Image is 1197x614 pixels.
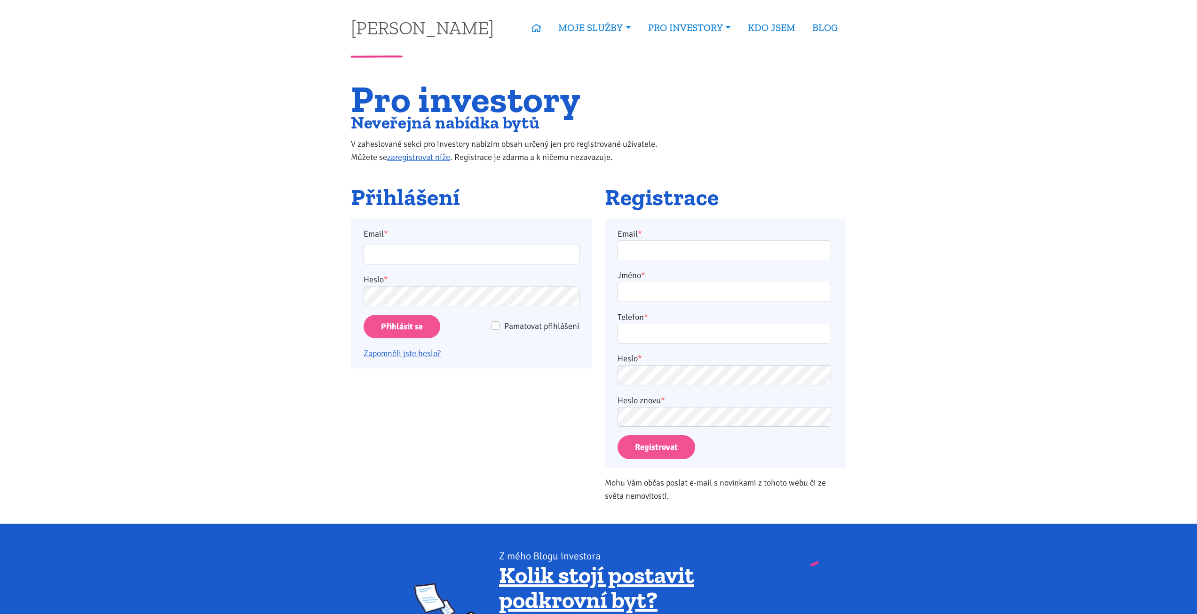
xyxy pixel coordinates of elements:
[605,185,846,210] h2: Registrace
[618,435,695,459] button: Registrovat
[364,315,440,339] input: Přihlásit se
[618,311,648,324] label: Telefon
[618,227,642,240] label: Email
[638,353,642,364] abbr: required
[605,476,846,502] p: Mohu Vám občas poslat e-mail s novinkami z tohoto webu či ze světa nemovitostí.
[351,83,677,115] h1: Pro investory
[640,17,739,39] a: PRO INVESTORY
[364,348,441,359] a: Zapomněli jste heslo?
[641,270,645,280] abbr: required
[387,152,450,162] a: zaregistrovat níže
[618,352,642,365] label: Heslo
[351,137,677,164] p: V zaheslované sekci pro investory nabízím obsah určený jen pro registrované uživatele. Můžete se ...
[351,185,592,210] h2: Přihlášení
[550,17,639,39] a: MOJE SLUŽBY
[638,229,642,239] abbr: required
[504,321,579,331] span: Pamatovat přihlášení
[804,17,846,39] a: BLOG
[661,395,665,406] abbr: required
[739,17,804,39] a: KDO JSEM
[351,115,677,130] h2: Neveřejná nabídka bytů
[499,550,783,563] div: Z mého Blogu investora
[351,18,494,37] a: [PERSON_NAME]
[644,312,648,322] abbr: required
[618,394,665,407] label: Heslo znovu
[364,273,388,286] label: Heslo
[357,227,586,240] label: Email
[618,269,645,282] label: Jméno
